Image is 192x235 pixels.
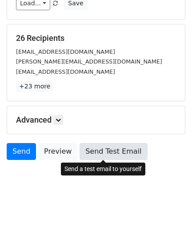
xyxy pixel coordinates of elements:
h5: Advanced [16,115,176,125]
a: Send [7,143,36,160]
iframe: Chat Widget [148,192,192,235]
a: Send Test Email [80,143,147,160]
small: [PERSON_NAME][EMAIL_ADDRESS][DOMAIN_NAME] [16,58,162,65]
h5: 26 Recipients [16,33,176,43]
div: Send a test email to yourself [61,163,145,175]
a: Preview [38,143,77,160]
a: +23 more [16,81,53,92]
small: [EMAIL_ADDRESS][DOMAIN_NAME] [16,68,115,75]
small: [EMAIL_ADDRESS][DOMAIN_NAME] [16,48,115,55]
